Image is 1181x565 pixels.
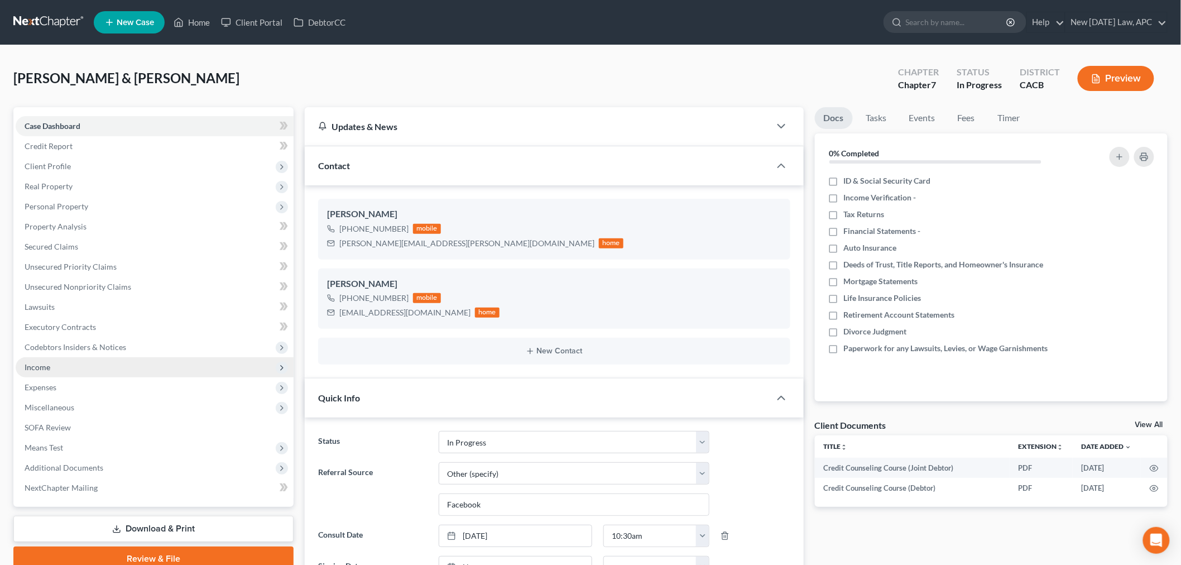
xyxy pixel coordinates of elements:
[439,525,592,547] a: [DATE]
[25,282,131,291] span: Unsecured Nonpriority Claims
[413,224,441,234] div: mobile
[16,277,294,297] a: Unsecured Nonpriority Claims
[25,161,71,171] span: Client Profile
[16,418,294,438] a: SOFA Review
[318,160,350,171] span: Contact
[16,297,294,317] a: Lawsuits
[824,442,848,451] a: Titleunfold_more
[13,516,294,542] a: Download & Print
[829,149,880,158] strong: 0% Completed
[1125,444,1132,451] i: expand_more
[313,431,433,453] label: Status
[844,209,885,220] span: Tax Returns
[1065,12,1167,32] a: New [DATE] Law, APC
[815,478,1010,498] td: Credit Counseling Course (Debtor)
[25,302,55,312] span: Lawsuits
[25,362,50,372] span: Income
[339,223,409,234] div: [PHONE_NUMBER]
[931,79,936,90] span: 7
[844,326,907,337] span: Divorce Judgment
[844,276,918,287] span: Mortgage Statements
[1020,66,1060,79] div: District
[318,392,360,403] span: Quick Info
[844,259,1044,270] span: Deeds of Trust, Title Reports, and Homeowner's Insurance
[1020,79,1060,92] div: CACB
[844,192,916,203] span: Income Verification -
[25,222,87,231] span: Property Analysis
[16,237,294,257] a: Secured Claims
[898,66,939,79] div: Chapter
[339,238,594,249] div: [PERSON_NAME][EMAIL_ADDRESS][PERSON_NAME][DOMAIN_NAME]
[989,107,1029,129] a: Timer
[25,242,78,251] span: Secured Claims
[1135,421,1163,429] a: View All
[413,293,441,303] div: mobile
[475,308,500,318] div: home
[900,107,944,129] a: Events
[16,217,294,237] a: Property Analysis
[25,342,126,352] span: Codebtors Insiders & Notices
[604,525,697,547] input: -- : --
[906,12,1008,32] input: Search by name...
[25,443,63,452] span: Means Test
[599,238,623,248] div: home
[439,494,709,515] input: Other Referral Source
[844,242,897,253] span: Auto Insurance
[815,419,886,431] div: Client Documents
[25,262,117,271] span: Unsecured Priority Claims
[16,116,294,136] a: Case Dashboard
[898,79,939,92] div: Chapter
[327,208,781,221] div: [PERSON_NAME]
[313,525,433,547] label: Consult Date
[1143,527,1170,554] div: Open Intercom Messenger
[327,347,781,356] button: New Contact
[844,293,921,304] span: Life Insurance Policies
[25,382,56,392] span: Expenses
[16,136,294,156] a: Credit Report
[1082,442,1132,451] a: Date Added expand_more
[25,202,88,211] span: Personal Property
[13,70,239,86] span: [PERSON_NAME] & [PERSON_NAME]
[844,226,921,237] span: Financial Statements -
[168,12,215,32] a: Home
[313,462,433,516] label: Referral Source
[1010,478,1073,498] td: PDF
[1073,478,1141,498] td: [DATE]
[844,309,955,320] span: Retirement Account Statements
[25,403,74,412] span: Miscellaneous
[1078,66,1154,91] button: Preview
[16,478,294,498] a: NextChapter Mailing
[25,463,103,472] span: Additional Documents
[957,79,1002,92] div: In Progress
[318,121,757,132] div: Updates & News
[1073,458,1141,478] td: [DATE]
[1019,442,1064,451] a: Extensionunfold_more
[327,277,781,291] div: [PERSON_NAME]
[844,343,1048,354] span: Paperwork for any Lawsuits, Levies, or Wage Garnishments
[25,483,98,492] span: NextChapter Mailing
[25,181,73,191] span: Real Property
[844,175,931,186] span: ID & Social Security Card
[288,12,351,32] a: DebtorCC
[25,121,80,131] span: Case Dashboard
[841,444,848,451] i: unfold_more
[857,107,896,129] a: Tasks
[815,458,1010,478] td: Credit Counseling Course (Joint Debtor)
[16,317,294,337] a: Executory Contracts
[25,141,73,151] span: Credit Report
[1027,12,1064,32] a: Help
[25,322,96,332] span: Executory Contracts
[16,257,294,277] a: Unsecured Priority Claims
[815,107,853,129] a: Docs
[1010,458,1073,478] td: PDF
[1057,444,1064,451] i: unfold_more
[215,12,288,32] a: Client Portal
[117,18,154,27] span: New Case
[957,66,1002,79] div: Status
[949,107,985,129] a: Fees
[25,423,71,432] span: SOFA Review
[339,307,471,318] div: [EMAIL_ADDRESS][DOMAIN_NAME]
[339,293,409,304] div: [PHONE_NUMBER]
